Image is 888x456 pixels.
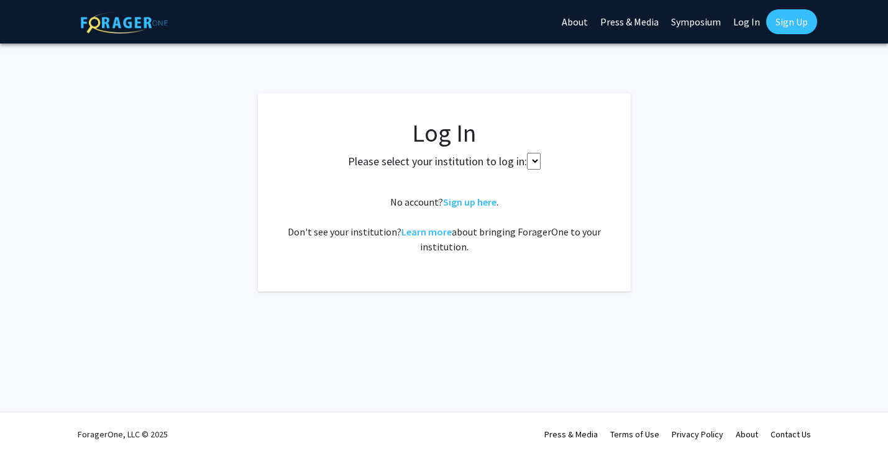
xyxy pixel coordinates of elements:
div: ForagerOne, LLC © 2025 [78,413,168,456]
a: Terms of Use [610,429,659,440]
a: Press & Media [544,429,598,440]
a: Contact Us [771,429,811,440]
a: Privacy Policy [672,429,723,440]
label: Please select your institution to log in: [348,153,527,170]
a: Sign Up [766,9,817,34]
a: About [736,429,758,440]
div: No account? . Don't see your institution? about bringing ForagerOne to your institution. [283,194,606,254]
a: Sign up here [443,196,497,208]
a: Learn more about bringing ForagerOne to your institution [401,226,452,238]
h1: Log In [283,118,606,148]
img: ForagerOne Logo [81,12,168,34]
